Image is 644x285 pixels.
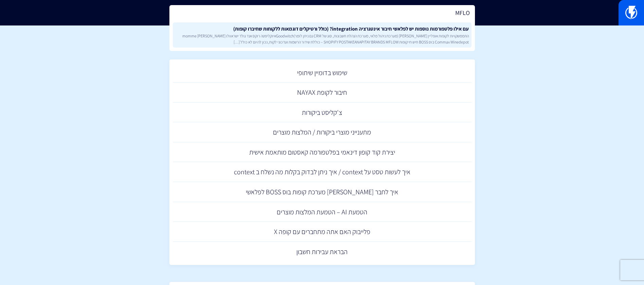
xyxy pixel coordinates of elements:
a: איך לחבר [PERSON_NAME] מערכת קופות בוס BOSS לפלאשי [173,182,472,202]
a: עם אילו פלטפורמות נוספות יש לפלאשי חיבור אינטגרציה integration? (כולל ורטיקלים דוגמאות ללקוחות שח... [173,22,472,48]
a: הטמעת AI – הטמעת המלצות מוצרים [173,202,472,222]
a: פלייבוק האם אתה מתחברים עם קופה X [173,222,472,242]
span: התממשקויות לקופות אופליין [PERSON_NAME] (מערכת ניהול מלאי, מערכת הנהלת חשבונות, סוג של CRM גם נית... [176,33,469,44]
a: חיבור לקופת NAYAX [173,83,472,103]
a: מתענייני מוצרי ביקורות / המלצות מוצרים [173,122,472,142]
a: צ'קליסט ביקורות [173,103,472,123]
a: הבראת עבירות חשבון [173,242,472,262]
input: חיפוש מהיר... [169,5,475,21]
a: איך לעשות טסט על context / איך ניתן לבדוק בקלות מה נשלח ב context [173,162,472,182]
a: יצירת קוד קופון דינאמי בפלטפורמה קאסטום מותאמת אישית [173,142,472,162]
a: שימוש בדומיין שיתופי [173,63,472,83]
